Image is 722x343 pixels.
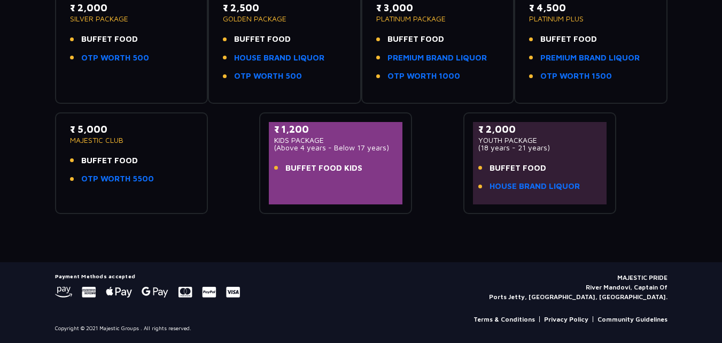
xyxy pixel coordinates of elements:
p: ₹ 2,000 [478,122,602,136]
p: ₹ 4,500 [529,1,653,15]
p: MAJESTIC CLUB [70,136,193,144]
p: ₹ 3,000 [376,1,500,15]
a: HOUSE BRAND LIQUOR [490,180,580,193]
p: Copyright © 2021 Majestic Groups . All rights reserved. [55,324,191,332]
a: OTP WORTH 1000 [387,70,460,82]
p: PLATINUM PACKAGE [376,15,500,22]
p: ₹ 5,000 [70,122,193,136]
a: OTP WORTH 500 [81,52,149,64]
a: PREMIUM BRAND LIQUOR [540,52,640,64]
a: OTP WORTH 5500 [81,173,154,185]
p: (18 years - 21 years) [478,144,602,151]
a: HOUSE BRAND LIQUOR [234,52,324,64]
h5: Payment Methods accepted [55,273,240,279]
span: BUFFET FOOD [540,33,597,45]
a: OTP WORTH 1500 [540,70,612,82]
span: BUFFET FOOD [81,155,138,167]
p: KIDS PACKAGE [274,136,398,144]
span: BUFFET FOOD [387,33,444,45]
p: ₹ 1,200 [274,122,398,136]
a: OTP WORTH 500 [234,70,302,82]
p: YOUTH PACKAGE [478,136,602,144]
a: Privacy Policy [544,315,588,324]
p: SILVER PACKAGE [70,15,193,22]
a: Community Guidelines [597,315,667,324]
span: BUFFET FOOD [81,33,138,45]
a: PREMIUM BRAND LIQUOR [387,52,487,64]
p: (Above 4 years - Below 17 years) [274,144,398,151]
p: GOLDEN PACKAGE [223,15,346,22]
p: MAJESTIC PRIDE River Mandovi, Captain Of Ports Jetty, [GEOGRAPHIC_DATA], [GEOGRAPHIC_DATA]. [489,273,667,302]
p: PLATINUM PLUS [529,15,653,22]
p: ₹ 2,000 [70,1,193,15]
p: ₹ 2,500 [223,1,346,15]
a: Terms & Conditions [473,315,535,324]
span: BUFFET FOOD [234,33,291,45]
span: BUFFET FOOD KIDS [285,162,362,174]
span: BUFFET FOOD [490,162,546,174]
